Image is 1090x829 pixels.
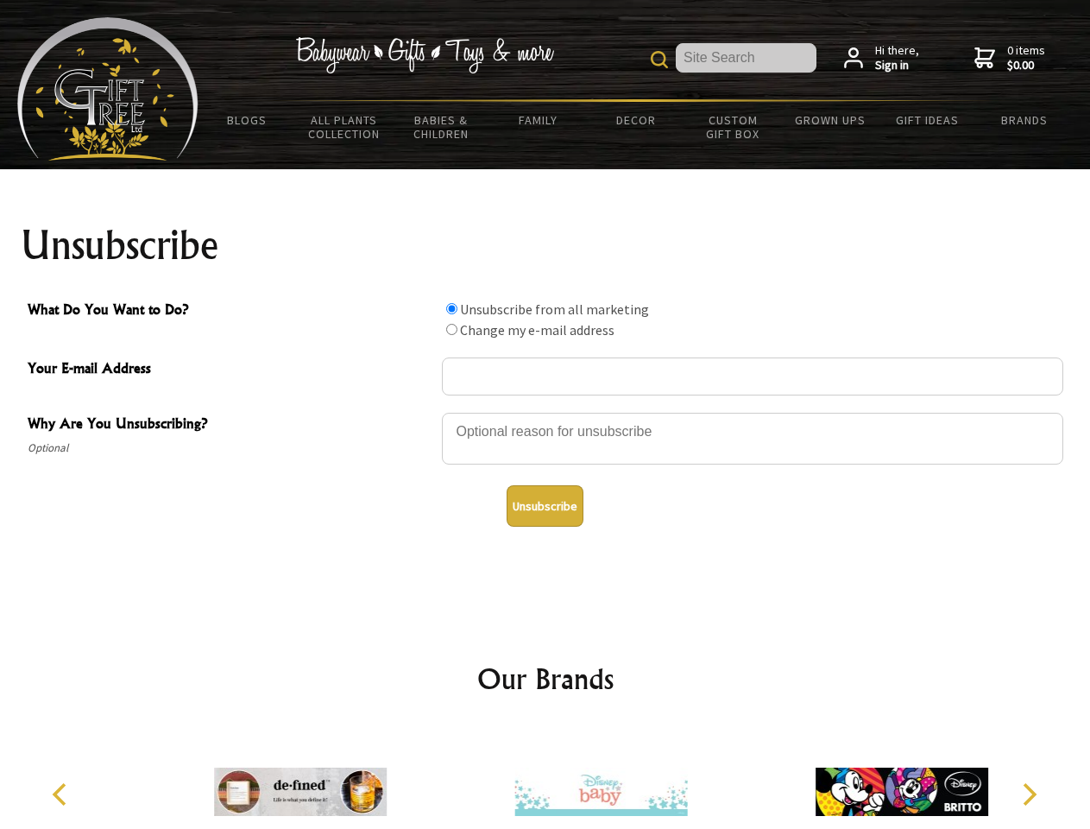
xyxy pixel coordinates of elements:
button: Next [1010,775,1048,813]
label: Unsubscribe from all marketing [460,301,649,318]
textarea: Why Are You Unsubscribing? [442,413,1063,465]
span: What Do You Want to Do? [28,299,433,324]
label: Change my e-mail address [460,321,614,339]
a: Babies & Children [393,102,490,152]
span: Your E-mail Address [28,358,433,383]
a: 0 items$0.00 [974,43,1045,73]
a: Grown Ups [781,102,879,138]
a: Gift Ideas [879,102,976,138]
a: Hi there,Sign in [844,43,919,73]
span: 0 items [1007,42,1045,73]
span: Optional [28,438,433,459]
a: All Plants Collection [296,102,394,152]
a: BLOGS [198,102,296,138]
span: Why Are You Unsubscribing? [28,413,433,438]
strong: $0.00 [1007,58,1045,73]
button: Previous [43,775,81,813]
input: What Do You Want to Do? [446,303,457,314]
a: Family [490,102,588,138]
h1: Unsubscribe [21,225,1070,266]
span: Hi there, [875,43,919,73]
strong: Sign in [875,58,919,73]
a: Decor [587,102,684,138]
img: Babywear - Gifts - Toys & more [295,37,554,73]
img: Babyware - Gifts - Toys and more... [17,17,198,161]
input: Your E-mail Address [442,358,1063,396]
input: What Do You Want to Do? [446,324,457,335]
input: Site Search [676,43,816,73]
a: Brands [976,102,1074,138]
img: product search [651,51,668,68]
h2: Our Brands [35,658,1056,699]
button: Unsubscribe [507,485,583,527]
a: Custom Gift Box [684,102,782,152]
